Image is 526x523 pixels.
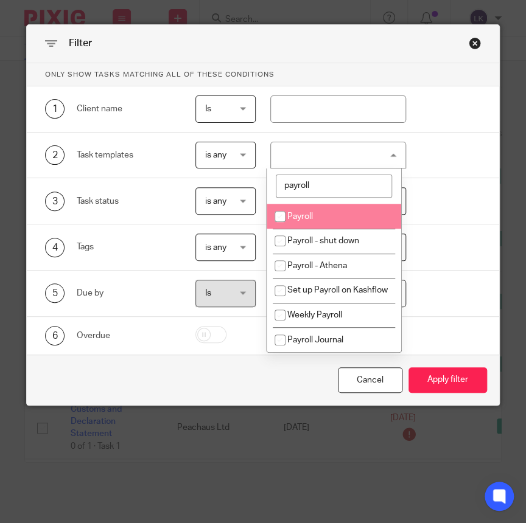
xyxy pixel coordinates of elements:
[409,367,487,393] button: Apply filter
[205,151,226,159] span: is any
[45,326,65,345] div: 6
[69,38,92,48] span: Filter
[205,197,226,206] span: is any
[287,261,347,270] span: Payroll - Athena
[77,241,181,253] div: Tags
[77,287,181,299] div: Due by
[45,283,65,303] div: 5
[469,37,481,49] div: Close this dialog window
[287,212,313,221] span: Payroll
[45,192,65,211] div: 3
[205,243,226,252] span: is any
[287,311,342,319] span: Weekly Payroll
[27,63,499,86] p: Only show tasks matching all of these conditions
[45,145,65,165] div: 2
[45,99,65,119] div: 1
[287,286,388,294] span: Set up Payroll on Kashflow
[77,149,181,161] div: Task templates
[338,367,402,393] div: Close this dialog window
[77,330,181,342] div: Overdue
[276,175,392,198] input: Search options...
[205,289,211,297] span: Is
[77,195,181,207] div: Task status
[287,237,359,245] span: Payroll - shut down
[45,238,65,257] div: 4
[77,103,181,115] div: Client name
[205,105,211,113] span: Is
[287,336,343,344] span: Payroll Journal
